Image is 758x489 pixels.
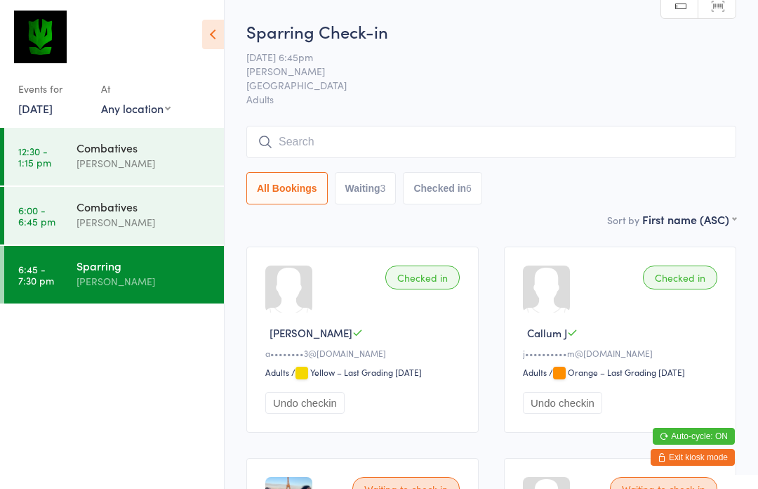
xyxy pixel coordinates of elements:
[246,126,736,158] input: Search
[265,366,289,378] div: Adults
[4,187,224,244] a: 6:00 -6:45 pmCombatives[PERSON_NAME]
[18,204,55,227] time: 6:00 - 6:45 pm
[77,155,212,171] div: [PERSON_NAME]
[246,64,714,78] span: [PERSON_NAME]
[265,392,345,414] button: Undo checkin
[77,273,212,289] div: [PERSON_NAME]
[291,366,422,378] span: / Yellow – Last Grading [DATE]
[270,325,352,340] span: [PERSON_NAME]
[246,20,736,43] h2: Sparring Check-in
[335,172,397,204] button: Waiting3
[246,172,328,204] button: All Bookings
[77,214,212,230] div: [PERSON_NAME]
[246,78,714,92] span: [GEOGRAPHIC_DATA]
[77,199,212,214] div: Combatives
[101,77,171,100] div: At
[265,347,464,359] div: a••••••••3@[DOMAIN_NAME]
[643,266,717,289] div: Checked in
[14,11,67,63] img: Krav Maga Defence Institute
[380,183,386,194] div: 3
[466,183,472,194] div: 6
[246,92,736,106] span: Adults
[18,145,51,168] time: 12:30 - 1:15 pm
[4,246,224,304] a: 6:45 -7:30 pmSparring[PERSON_NAME]
[77,140,212,155] div: Combatives
[523,347,722,359] div: j••••••••••m@[DOMAIN_NAME]
[18,77,87,100] div: Events for
[246,50,714,64] span: [DATE] 6:45pm
[77,258,212,273] div: Sparring
[403,172,482,204] button: Checked in6
[653,428,735,445] button: Auto-cycle: ON
[18,100,53,116] a: [DATE]
[4,128,224,185] a: 12:30 -1:15 pmCombatives[PERSON_NAME]
[523,366,547,378] div: Adults
[607,213,639,227] label: Sort by
[523,392,602,414] button: Undo checkin
[18,263,54,286] time: 6:45 - 7:30 pm
[642,211,736,227] div: First name (ASC)
[385,266,460,289] div: Checked in
[651,449,735,466] button: Exit kiosk mode
[549,366,685,378] span: / Orange – Last Grading [DATE]
[527,325,567,340] span: Callum J
[101,100,171,116] div: Any location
